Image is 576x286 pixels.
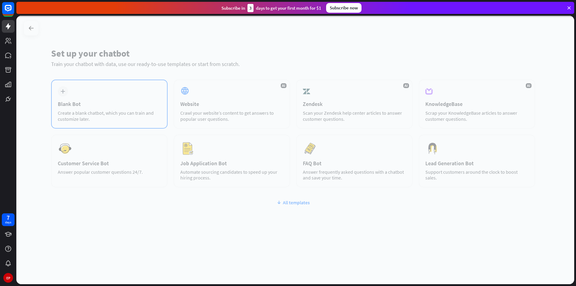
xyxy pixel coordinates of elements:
[3,273,13,283] div: EP
[2,213,15,226] a: 7 days
[221,4,321,12] div: Subscribe in days to get your first month for $1
[326,3,362,13] div: Subscribe now
[7,215,10,220] div: 7
[5,2,23,21] button: Open LiveChat chat widget
[247,4,254,12] div: 3
[5,220,11,225] div: days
